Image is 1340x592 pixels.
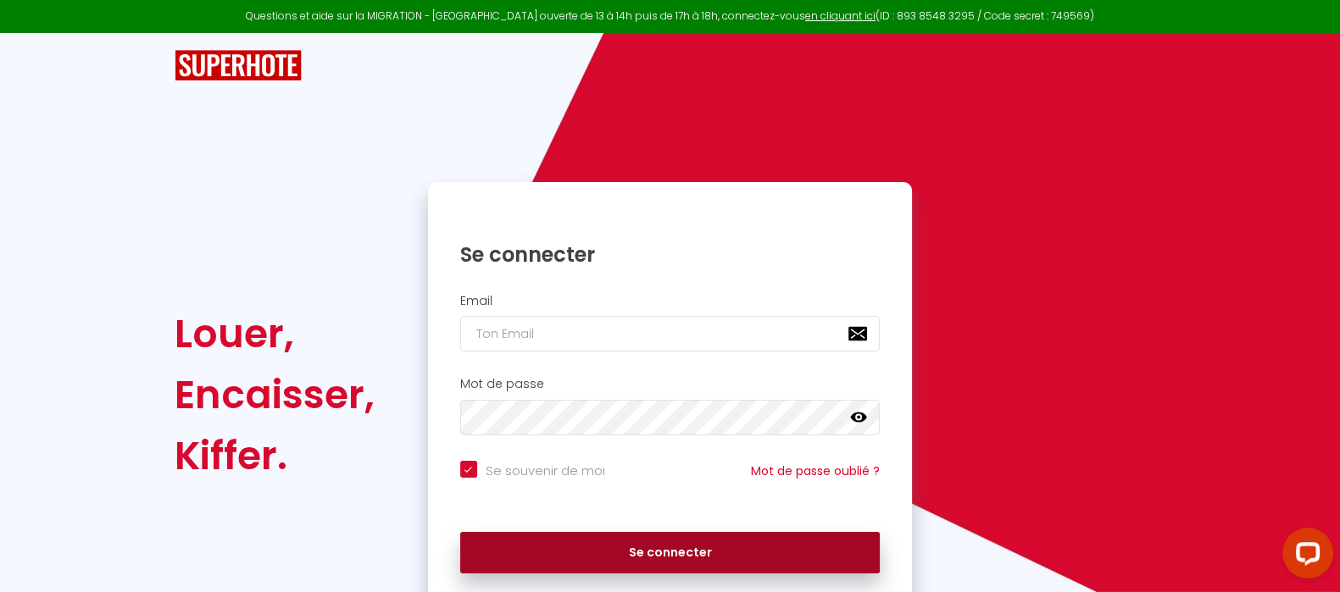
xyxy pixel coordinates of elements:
h1: Se connecter [460,241,881,268]
div: Encaisser, [175,364,375,425]
a: Mot de passe oublié ? [751,462,880,479]
iframe: LiveChat chat widget [1269,521,1340,592]
h2: Mot de passe [460,377,881,391]
h2: Email [460,294,881,308]
input: Ton Email [460,316,881,351]
div: Kiffer. [175,425,375,486]
div: Louer, [175,303,375,364]
a: en cliquant ici [805,8,876,23]
button: Se connecter [460,532,881,574]
img: SuperHote logo [175,50,302,81]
